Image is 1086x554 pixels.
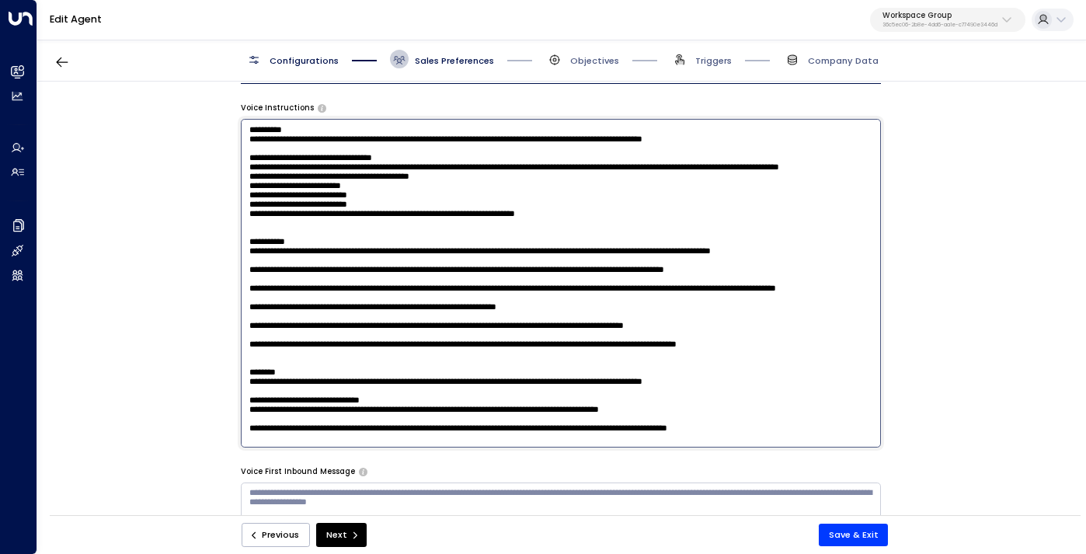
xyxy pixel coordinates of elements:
[882,11,997,20] p: Workspace Group
[695,54,732,67] span: Triggers
[415,54,494,67] span: Sales Preferences
[570,54,619,67] span: Objectives
[808,54,879,67] span: Company Data
[359,468,367,476] button: The opening message when answering incoming calls. Use placeholders: [Lead Name], [Copilot Name],...
[50,12,102,26] a: Edit Agent
[242,523,310,547] button: Previous
[819,524,889,546] button: Save & Exit
[241,103,314,113] label: Voice Instructions
[318,104,326,112] button: Provide specific instructions for phone conversations, such as tone, pacing, information to empha...
[882,22,997,28] p: 36c5ec06-2b8e-4dd6-aa1e-c77490e3446d
[270,54,339,67] span: Configurations
[870,8,1025,33] button: Workspace Group36c5ec06-2b8e-4dd6-aa1e-c77490e3446d
[316,523,367,547] button: Next
[241,466,355,477] label: Voice First Inbound Message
